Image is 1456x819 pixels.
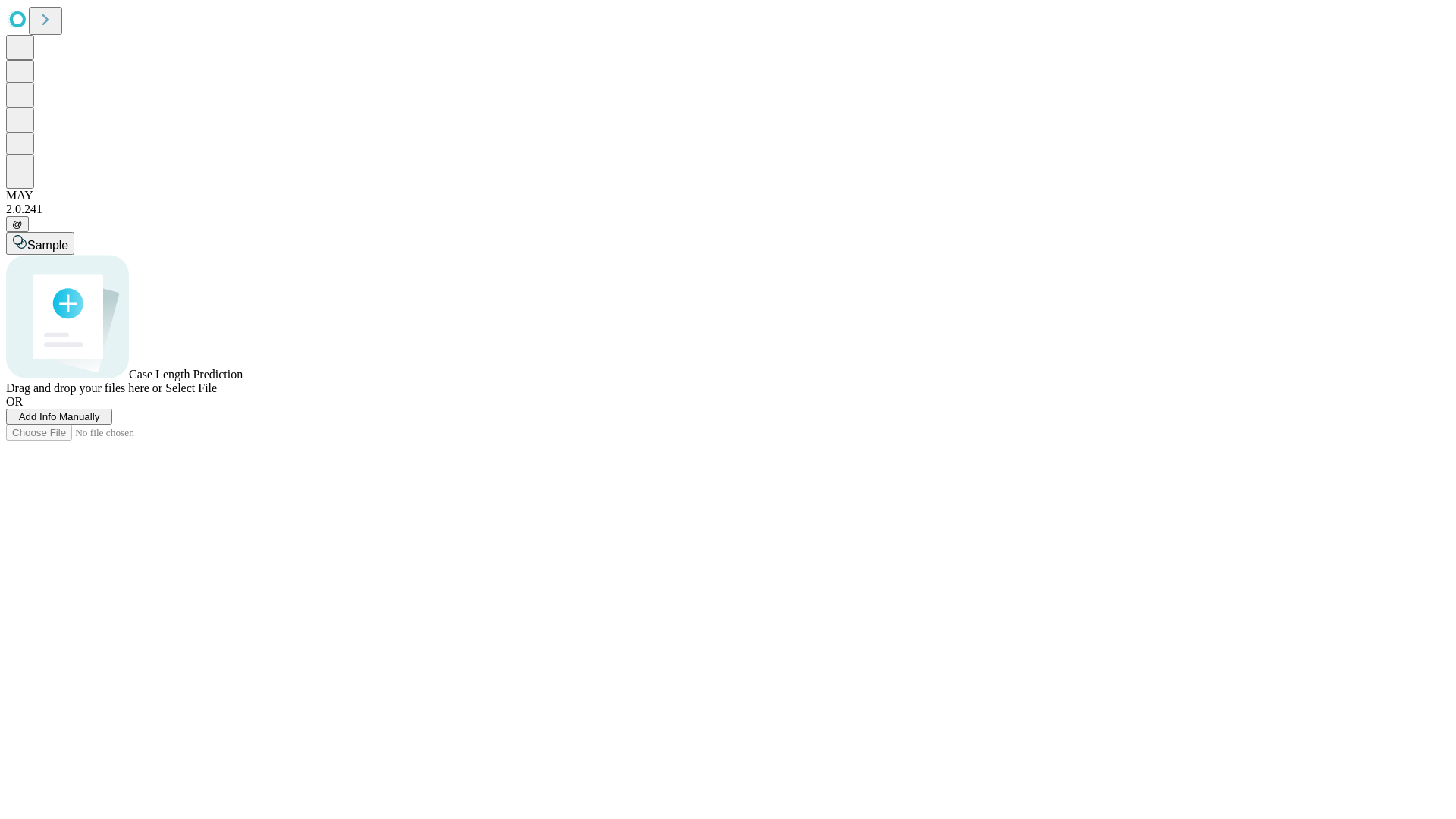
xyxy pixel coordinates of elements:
span: Case Length Prediction [129,368,243,381]
span: Sample [27,239,68,252]
button: Add Info Manually [6,409,112,425]
span: OR [6,395,23,408]
button: Sample [6,232,74,255]
span: Select File [165,381,217,394]
span: Add Info Manually [19,411,100,422]
button: @ [6,216,29,232]
span: @ [12,218,23,230]
span: Drag and drop your files here or [6,381,162,394]
div: MAY [6,189,1450,202]
div: 2.0.241 [6,202,1450,216]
